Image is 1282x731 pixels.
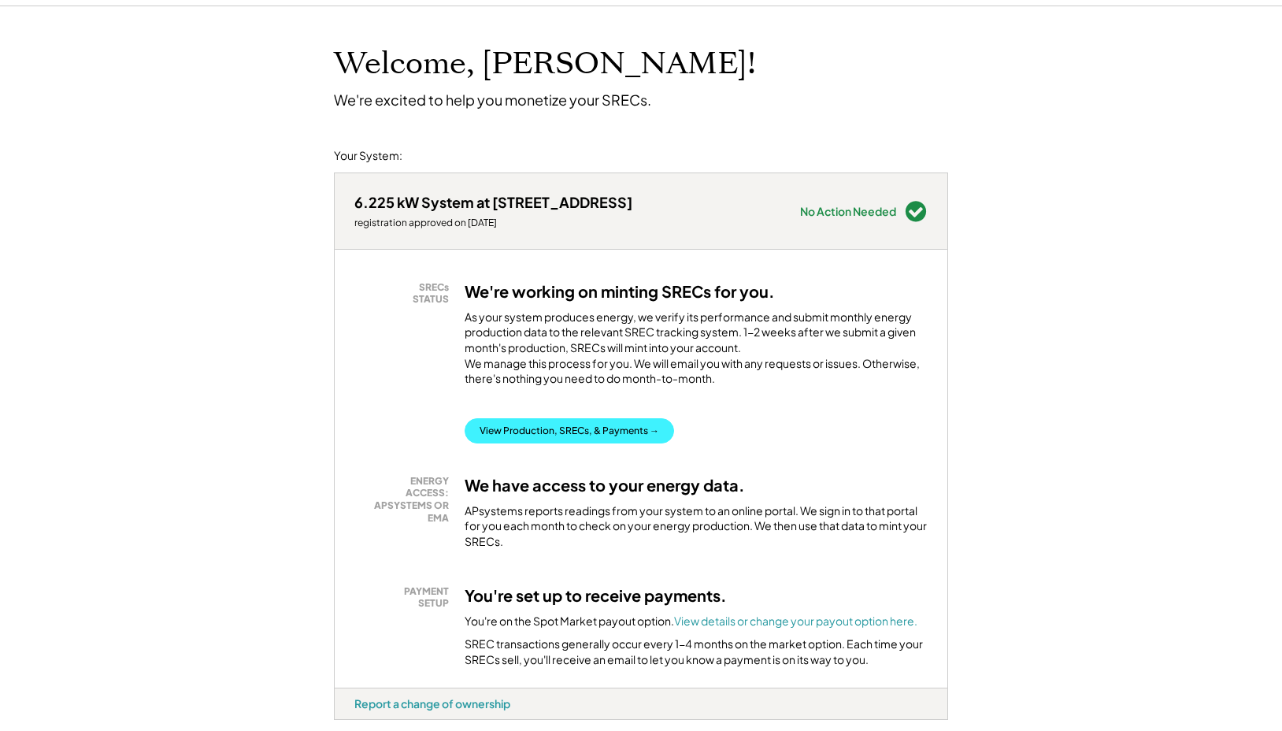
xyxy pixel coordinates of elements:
h3: We have access to your energy data. [465,475,745,495]
button: View Production, SRECs, & Payments → [465,418,674,443]
div: PAYMENT SETUP [362,585,449,610]
div: 16yvgl0v - VA Distributed [334,720,387,726]
div: registration approved on [DATE] [354,217,632,229]
h1: Welcome, [PERSON_NAME]! [334,46,756,83]
div: Report a change of ownership [354,696,510,711]
div: APsystems reports readings from your system to an online portal. We sign in to that portal for yo... [465,503,928,550]
h3: We're working on minting SRECs for you. [465,281,775,302]
div: We're excited to help you monetize your SRECs. [334,91,651,109]
div: SREC transactions generally occur every 1-4 months on the market option. Each time your SRECs sel... [465,636,928,667]
a: View details or change your payout option here. [674,614,917,628]
div: Your System: [334,148,402,164]
div: No Action Needed [800,206,896,217]
h3: You're set up to receive payments. [465,585,727,606]
div: 6.225 kW System at [STREET_ADDRESS] [354,193,632,211]
div: ENERGY ACCESS: APSYSTEMS OR EMA [362,475,449,524]
div: SRECs STATUS [362,281,449,306]
div: As your system produces energy, we verify its performance and submit monthly energy production da... [465,310,928,395]
div: You're on the Spot Market payout option. [465,614,917,629]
